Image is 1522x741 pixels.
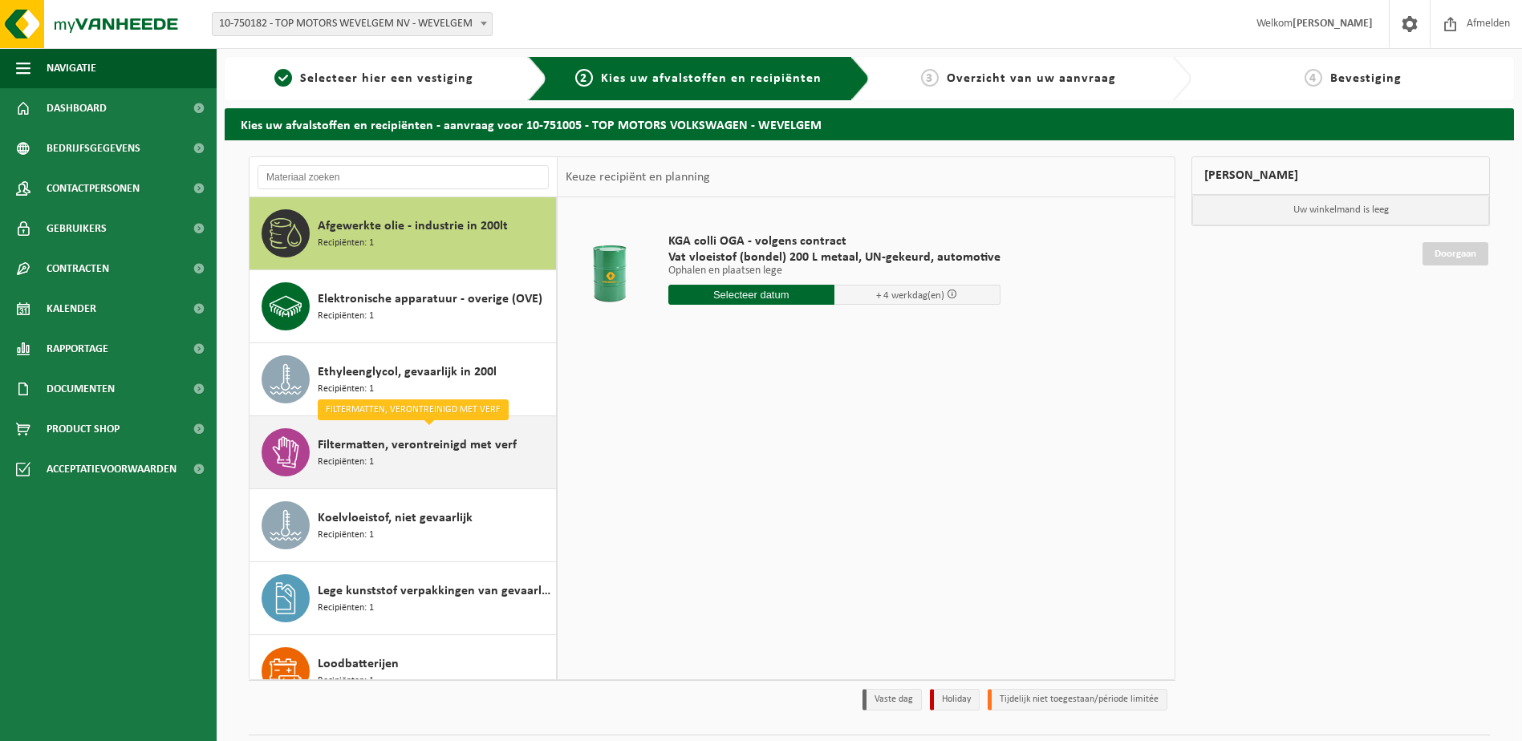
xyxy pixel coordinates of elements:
span: 10-750182 - TOP MOTORS WEVELGEM NV - WEVELGEM [212,12,493,36]
a: Doorgaan [1423,242,1488,265]
span: 1 [274,69,292,87]
span: Koelvloeistof, niet gevaarlijk [318,508,473,528]
a: 1Selecteer hier een vestiging [233,69,515,88]
span: Contracten [47,249,109,289]
span: Vat vloeistof (bondel) 200 L metaal, UN-gekeurd, automotive [668,249,1000,265]
span: Selecteer hier een vestiging [300,72,473,85]
button: Ethyleenglycol, gevaarlijk in 200l Recipiënten: 1 [250,343,557,416]
span: Product Shop [47,409,120,449]
button: Filtermatten, verontreinigd met verf Recipiënten: 1 [250,416,557,489]
input: Materiaal zoeken [258,165,549,189]
span: Filtermatten, verontreinigd met verf [318,435,517,455]
span: Rapportage [47,329,108,369]
span: Gebruikers [47,209,107,249]
h2: Kies uw afvalstoffen en recipiënten - aanvraag voor 10-751005 - TOP MOTORS VOLKSWAGEN - WEVELGEM [225,108,1514,140]
span: Loodbatterijen [318,654,399,674]
li: Holiday [930,689,980,711]
span: Overzicht van uw aanvraag [947,72,1116,85]
strong: [PERSON_NAME] [1293,18,1373,30]
span: Acceptatievoorwaarden [47,449,177,489]
li: Vaste dag [862,689,922,711]
button: Afgewerkte olie - industrie in 200lt Recipiënten: 1 [250,197,557,270]
li: Tijdelijk niet toegestaan/période limitée [988,689,1167,711]
span: Recipiënten: 1 [318,309,374,324]
span: Documenten [47,369,115,409]
button: Lege kunststof verpakkingen van gevaarlijke stoffen Recipiënten: 1 [250,562,557,635]
button: Elektronische apparatuur - overige (OVE) Recipiënten: 1 [250,270,557,343]
span: Kalender [47,289,96,329]
span: Contactpersonen [47,168,140,209]
span: Navigatie [47,48,96,88]
span: 10-750182 - TOP MOTORS WEVELGEM NV - WEVELGEM [213,13,492,35]
span: Ethyleenglycol, gevaarlijk in 200l [318,362,497,382]
div: Keuze recipiënt en planning [558,157,718,197]
span: Elektronische apparatuur - overige (OVE) [318,290,542,309]
span: Recipiënten: 1 [318,382,374,397]
span: Recipiënten: 1 [318,601,374,616]
p: Ophalen en plaatsen lege [668,265,1000,277]
button: Loodbatterijen Recipiënten: 1 [250,635,557,708]
span: Recipiënten: 1 [318,455,374,470]
span: KGA colli OGA - volgens contract [668,233,1000,249]
span: 4 [1305,69,1322,87]
button: Koelvloeistof, niet gevaarlijk Recipiënten: 1 [250,489,557,562]
span: Kies uw afvalstoffen en recipiënten [601,72,822,85]
span: 3 [921,69,939,87]
span: Bedrijfsgegevens [47,128,140,168]
span: Recipiënten: 1 [318,236,374,251]
span: Bevestiging [1330,72,1402,85]
span: Recipiënten: 1 [318,528,374,543]
span: Dashboard [47,88,107,128]
span: Afgewerkte olie - industrie in 200lt [318,217,508,236]
div: [PERSON_NAME] [1191,156,1490,195]
span: 2 [575,69,593,87]
span: + 4 werkdag(en) [876,290,944,301]
span: Lege kunststof verpakkingen van gevaarlijke stoffen [318,581,552,601]
input: Selecteer datum [668,285,834,305]
span: Recipiënten: 1 [318,674,374,689]
p: Uw winkelmand is leeg [1192,195,1489,225]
